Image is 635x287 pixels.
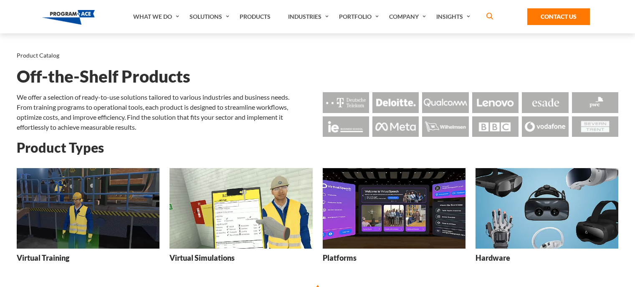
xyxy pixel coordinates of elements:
[472,92,519,113] img: Logo - Lenovo
[572,116,618,137] img: Logo - Seven Trent
[323,168,465,269] a: Platforms
[17,168,159,269] a: Virtual Training
[527,8,590,25] a: Contact Us
[17,140,618,155] h2: Product Types
[17,253,69,263] h3: Virtual Training
[476,168,618,249] img: Hardware
[472,116,519,137] img: Logo - BBC
[476,253,510,263] h3: Hardware
[170,253,235,263] h3: Virtual Simulations
[572,92,618,113] img: Logo - Pwc
[372,92,419,113] img: Logo - Deloitte
[422,92,468,113] img: Logo - Qualcomm
[42,10,95,25] img: Program-Ace
[323,116,369,137] img: Logo - Ie Business School
[170,168,312,269] a: Virtual Simulations
[17,102,313,132] p: From training programs to operational tools, each product is designed to streamline workflows, op...
[17,50,618,61] nav: breadcrumb
[372,116,419,137] img: Logo - Meta
[17,92,313,102] p: We offer a selection of ready-to-use solutions tailored to various industries and business needs.
[476,168,618,269] a: Hardware
[522,116,568,137] img: Logo - Vodafone
[17,50,59,61] li: Product Catalog
[323,168,465,249] img: Platforms
[17,168,159,249] img: Virtual Training
[522,92,568,113] img: Logo - Esade
[323,253,357,263] h3: Platforms
[422,116,468,137] img: Logo - Wilhemsen
[17,69,618,84] h1: Off-the-Shelf Products
[170,168,312,249] img: Virtual Simulations
[323,92,369,113] img: Logo - Deutsche Telekom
